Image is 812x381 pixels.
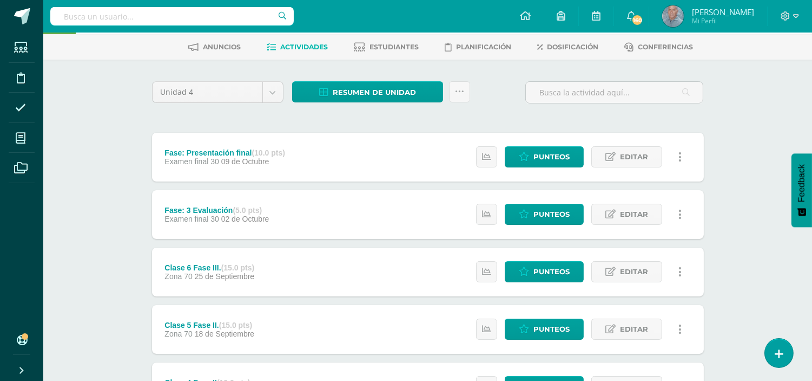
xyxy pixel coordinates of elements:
span: Resumen de unidad [333,82,416,102]
span: [PERSON_NAME] [692,7,754,17]
button: Feedback - Mostrar encuesta [791,153,812,227]
span: Actividades [280,43,328,51]
a: Anuncios [188,38,241,56]
img: a6ce8af29634765990d80362e84911a9.png [662,5,684,27]
a: Punteos [505,146,584,167]
span: Editar [620,204,648,224]
span: Estudiantes [369,43,419,51]
a: Punteos [505,319,584,340]
span: Unidad 4 [161,82,254,102]
strong: (15.0 pts) [219,321,252,330]
span: Zona 70 [164,272,192,281]
span: Punteos [533,262,570,282]
span: Feedback [797,164,807,202]
span: Punteos [533,319,570,339]
span: Examen final 30 [164,157,219,166]
span: Editar [620,319,648,339]
span: Editar [620,262,648,282]
span: Examen final 30 [164,215,219,223]
div: Fase: Presentación final [164,148,285,157]
div: Clase 5 Fase II. [164,321,254,330]
span: 160 [631,14,643,26]
strong: (10.0 pts) [252,148,285,157]
span: Punteos [533,147,570,167]
span: Planificación [456,43,511,51]
a: Punteos [505,261,584,282]
span: Zona 70 [164,330,192,338]
span: Dosificación [547,43,598,51]
input: Busca un usuario... [50,7,294,25]
div: Clase 6 Fase III. [164,263,254,272]
a: Resumen de unidad [292,81,443,102]
a: Dosificación [537,38,598,56]
a: Punteos [505,204,584,225]
a: Estudiantes [354,38,419,56]
a: Planificación [445,38,511,56]
span: Editar [620,147,648,167]
span: Punteos [533,204,570,224]
a: Actividades [267,38,328,56]
span: 18 de Septiembre [195,330,255,338]
span: Conferencias [638,43,693,51]
a: Conferencias [624,38,693,56]
strong: (15.0 pts) [221,263,254,272]
span: Anuncios [203,43,241,51]
span: Mi Perfil [692,16,754,25]
input: Busca la actividad aquí... [526,82,703,103]
span: 25 de Septiembre [195,272,255,281]
span: 02 de Octubre [221,215,269,223]
strong: (5.0 pts) [233,206,262,215]
a: Unidad 4 [153,82,283,102]
span: 09 de Octubre [221,157,269,166]
div: Fase: 3 Evaluación [164,206,269,215]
